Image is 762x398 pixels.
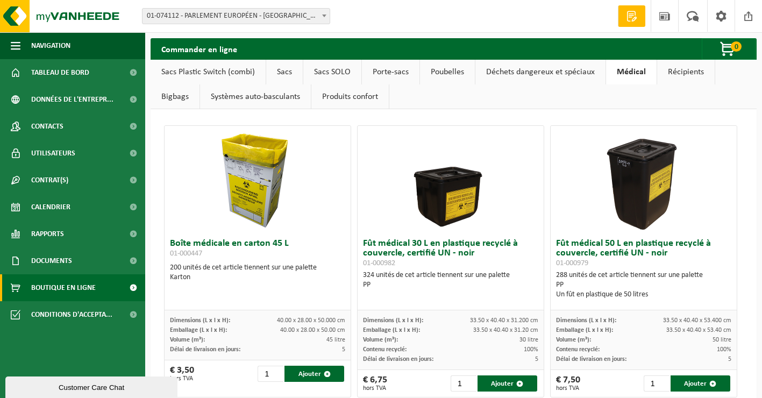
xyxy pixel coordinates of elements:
[170,366,194,382] div: € 3,50
[470,317,538,324] span: 33.50 x 40.40 x 31.200 cm
[728,356,731,363] span: 5
[644,375,670,392] input: 1
[363,327,420,333] span: Emballage (L x l x H):
[303,60,361,84] a: Sacs SOLO
[363,317,423,324] span: Dimensions (L x l x H):
[31,140,75,167] span: Utilisateurs
[363,337,398,343] span: Volume (m³):
[473,327,538,333] span: 33.50 x 40.40 x 31.20 cm
[266,60,303,84] a: Sacs
[363,271,538,290] div: 324 unités de cet article tiennent sur une palette
[204,126,311,233] img: 01-000447
[31,86,113,113] span: Données de l'entrepr...
[556,280,731,290] div: PP
[258,366,283,382] input: 1
[556,317,616,324] span: Dimensions (L x l x H):
[284,366,344,382] button: Ajouter
[170,263,345,282] div: 200 unités de cet article tiennent sur une palette
[363,346,407,353] span: Contenu recyclé:
[657,60,715,84] a: Récipients
[478,375,537,392] button: Ajouter
[200,84,311,109] a: Systèmes auto-basculants
[556,337,591,343] span: Volume (m³):
[363,356,433,363] span: Délai de livraison en jours:
[142,8,330,24] span: 01-074112 - PARLEMENT EUROPÉEN - LUXEMBOURG
[713,337,731,343] span: 50 litre
[170,346,240,353] span: Délai de livraison en jours:
[31,221,64,247] span: Rapports
[702,38,756,60] button: 0
[277,317,345,324] span: 40.00 x 28.00 x 50.000 cm
[556,327,613,333] span: Emballage (L x l x H):
[556,356,626,363] span: Délai de livraison en jours:
[326,337,345,343] span: 45 litre
[170,317,230,324] span: Dimensions (L x l x H):
[397,126,504,233] img: 01-000982
[524,346,538,353] span: 100%
[519,337,538,343] span: 30 litre
[151,84,200,109] a: Bigbags
[363,375,387,392] div: € 6,75
[170,337,205,343] span: Volume (m³):
[170,239,345,260] h3: Boîte médicale en carton 45 L
[363,385,387,392] span: hors TVA
[556,375,580,392] div: € 7,50
[280,327,345,333] span: 40.00 x 28.00 x 50.00 cm
[556,239,731,268] h3: Fût médical 50 L en plastique recyclé à couvercle, certifié UN - noir
[362,60,419,84] a: Porte-sacs
[556,385,580,392] span: hors TVA
[451,375,476,392] input: 1
[475,60,606,84] a: Déchets dangereux et spéciaux
[170,375,194,382] span: hors TVA
[556,271,731,300] div: 288 unités de cet article tiennent sur une palette
[170,273,345,282] div: Karton
[5,374,180,398] iframe: chat widget
[31,247,72,274] span: Documents
[663,317,731,324] span: 33.50 x 40.40 x 53.400 cm
[143,9,330,24] span: 01-074112 - PARLEMENT EUROPÉEN - LUXEMBOURG
[363,259,395,267] span: 01-000982
[31,167,68,194] span: Contrat(s)
[556,346,600,353] span: Contenu recyclé:
[606,60,657,84] a: Médical
[556,290,731,300] div: Un fût en plastique de 50 litres
[31,113,63,140] span: Contacts
[363,280,538,290] div: PP
[590,126,697,233] img: 01-000979
[342,346,345,353] span: 5
[31,301,112,328] span: Conditions d'accepta...
[535,356,538,363] span: 5
[556,259,588,267] span: 01-000979
[666,327,731,333] span: 33.50 x 40.40 x 53.40 cm
[311,84,389,109] a: Produits confort
[31,32,70,59] span: Navigation
[31,59,89,86] span: Tableau de bord
[151,60,266,84] a: Sacs Plastic Switch (combi)
[671,375,730,392] button: Ajouter
[170,327,227,333] span: Emballage (L x l x H):
[717,346,731,353] span: 100%
[731,41,742,52] span: 0
[31,194,70,221] span: Calendrier
[170,250,202,258] span: 01-000447
[151,38,248,59] h2: Commander en ligne
[420,60,475,84] a: Poubelles
[31,274,96,301] span: Boutique en ligne
[363,239,538,268] h3: Fût médical 30 L en plastique recyclé à couvercle, certifié UN - noir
